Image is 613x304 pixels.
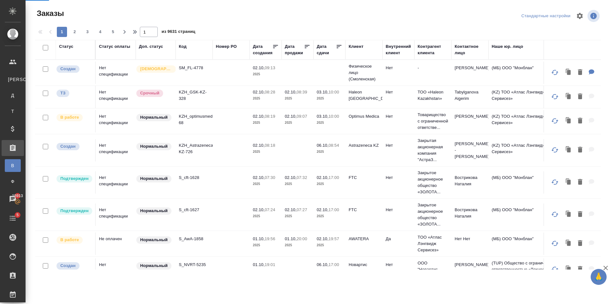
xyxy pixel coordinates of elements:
[285,43,304,56] div: Дата продажи
[96,62,136,84] td: Нет спецификации
[451,171,488,194] td: Вострикова Наталия
[56,65,92,73] div: Выставляется автоматически при создании заказа
[317,213,342,219] p: 2025
[418,65,448,71] p: -
[253,268,278,274] p: 2025
[488,233,565,255] td: (МБ) ООО "Монблан"
[285,236,297,241] p: 01.10,
[329,262,339,267] p: 17:00
[8,178,18,185] span: Ф
[386,142,411,149] p: Нет
[317,120,342,126] p: 2025
[136,174,172,183] div: Статус по умолчанию для стандартных заказов
[253,181,278,187] p: 2025
[2,191,24,207] a: 15913
[317,242,342,248] p: 2025
[563,115,575,128] button: Клонировать
[285,114,297,119] p: 02.10,
[297,236,307,241] p: 20:00
[386,65,411,71] p: Нет
[265,262,275,267] p: 19:01
[99,43,130,50] div: Статус оплаты
[5,175,21,188] a: Ф
[591,269,607,285] button: 🙏
[563,237,575,250] button: Клонировать
[162,28,195,37] span: из 9631 страниц
[349,142,379,149] p: Astrazeneca KZ
[349,43,363,50] div: Клиент
[140,237,168,243] p: Нормальный
[488,62,565,84] td: (МБ) ООО "Монблан"
[179,65,209,71] p: SM_FL-4778
[563,176,575,189] button: Клонировать
[96,86,136,108] td: Нет спецификации
[317,43,336,56] div: Дата сдачи
[60,143,76,150] p: Создан
[179,142,209,155] p: KZH_Astrazeneca-KZ-726
[317,262,329,267] p: 06.10,
[285,242,310,248] p: 2025
[386,113,411,120] p: Нет
[587,10,601,22] span: Посмотреть информацию
[96,258,136,281] td: Нет спецификации
[329,236,339,241] p: 19:57
[56,142,92,151] div: Выставляется автоматически при создании заказа
[349,207,379,213] p: FTC
[317,181,342,187] p: 2025
[297,175,307,180] p: 07:32
[179,262,209,268] p: S_NVRT-5235
[5,159,21,172] a: В
[265,114,275,119] p: 08:19
[488,257,565,282] td: (TUP) Общество с ограниченной ответственностью «Технологии управления переводом»
[60,90,65,96] p: ТЗ
[179,89,209,102] p: KZH_GSK-KZ-328
[547,65,563,80] button: Обновить
[317,149,342,155] p: 2025
[547,89,563,104] button: Обновить
[349,262,379,274] p: Новартис Фарма
[108,29,118,35] span: 5
[12,212,22,218] span: 5
[56,89,92,98] div: Выставляет КМ при отправке заказа на расчет верстке (для тикета) или для уточнения сроков на прои...
[8,108,18,115] span: Т
[265,207,275,212] p: 07:24
[418,112,448,131] p: Товарищество с ограниченной ответстве...
[179,236,209,242] p: S_AwA-1858
[575,115,586,128] button: Удалить
[575,263,586,276] button: Удалить
[253,262,265,267] p: 01.10,
[265,65,275,70] p: 09:13
[253,236,265,241] p: 01.10,
[285,175,297,180] p: 02.10,
[285,213,310,219] p: 2025
[386,262,411,268] p: Нет
[317,114,329,119] p: 03.10,
[253,120,278,126] p: 2025
[451,110,488,132] td: [PERSON_NAME]
[253,149,278,155] p: 2025
[265,143,275,148] p: 08:18
[253,43,272,56] div: Дата создания
[285,95,310,102] p: 2025
[488,86,565,108] td: (KZ) ТОО «Атлас Лэнгвидж Сервисез»
[349,63,379,82] p: Физическое лицо (Смоленская)
[253,242,278,248] p: 2025
[179,174,209,181] p: S_cft-1628
[60,237,79,243] p: В работе
[140,66,172,72] p: [DEMOGRAPHIC_DATA]
[136,262,172,270] div: Статус по умолчанию для стандартных заказов
[8,193,27,199] span: 15913
[140,175,168,182] p: Нормальный
[297,207,307,212] p: 07:27
[575,90,586,103] button: Удалить
[563,144,575,157] button: Клонировать
[56,262,92,270] div: Выставляется автоматически при создании заказа
[5,73,21,86] a: [PERSON_NAME]
[317,143,329,148] p: 06.10,
[349,89,379,102] p: Haleon [GEOGRAPHIC_DATA]
[96,204,136,226] td: Нет спецификации
[418,260,448,279] p: ООО "Новартис Фарма"
[136,65,172,73] div: Выставляется автоматически для первых 3 заказов нового контактного лица. Особое внимание
[349,113,379,120] p: Optimus Medica
[8,92,18,99] span: Д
